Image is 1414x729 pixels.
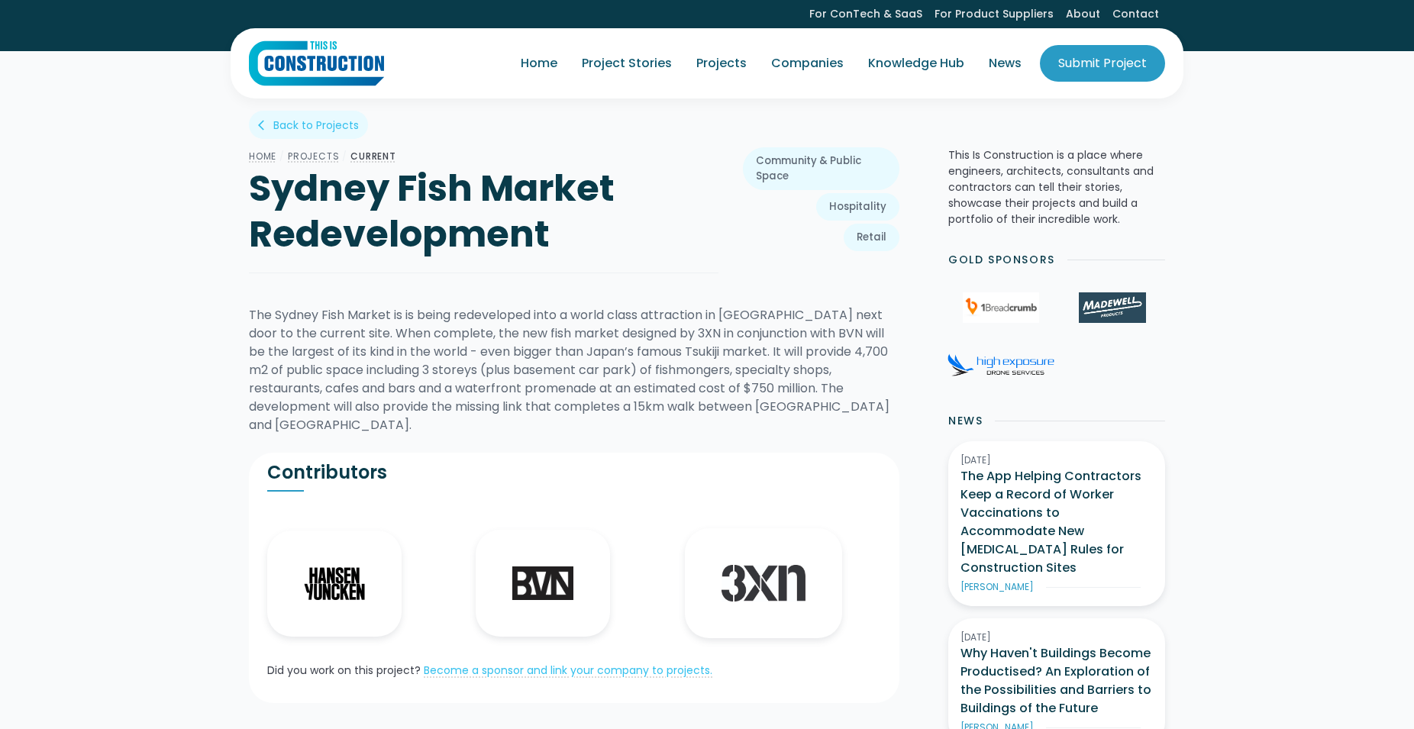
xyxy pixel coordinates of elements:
h3: The App Helping Contractors Keep a Record of Worker Vaccinations to Accommodate New [MEDICAL_DATA... [960,467,1153,577]
img: Hansen Yuncken [304,567,365,600]
img: 1Breadcrumb [963,292,1039,323]
div: arrow_back_ios [258,118,270,133]
a: CURRENT [350,150,396,163]
div: [DATE] [960,453,1153,467]
a: Home [508,42,570,85]
a: Companies [759,42,856,85]
a: Submit Project [1040,45,1165,82]
a: Project Stories [570,42,684,85]
img: High Exposure [948,353,1054,376]
a: Retail [844,224,899,251]
p: This Is Construction is a place where engineers, architects, consultants and contractors can tell... [948,147,1165,227]
img: This Is Construction Logo [249,40,384,86]
div: The Sydney Fish Market is is being redeveloped into a world class attraction in [GEOGRAPHIC_DATA]... [249,306,899,434]
a: Projects [288,150,339,163]
a: Community & Public Space [743,147,899,190]
img: 3XN [722,565,805,602]
a: Become a sponsor and link your company to projects. [424,663,712,678]
a: Hospitality [816,193,899,221]
a: home [249,40,384,86]
div: Did you work on this project? [267,663,421,679]
div: Back to Projects [273,118,359,133]
div: / [339,147,350,166]
img: BVN [512,566,573,600]
h2: Contributors [267,461,574,484]
a: Projects [684,42,759,85]
div: / [276,147,288,166]
h2: News [948,413,983,429]
a: arrow_back_iosBack to Projects [249,111,368,139]
h2: Gold Sponsors [948,252,1055,268]
div: [PERSON_NAME] [960,580,1034,594]
div: Submit Project [1058,54,1147,73]
a: [DATE]The App Helping Contractors Keep a Record of Worker Vaccinations to Accommodate New [MEDICA... [948,441,1165,606]
h3: Why Haven't Buildings Become Productised? An Exploration of the Possibilities and Barriers to Bui... [960,644,1153,718]
h1: Sydney Fish Market Redevelopment [249,166,718,257]
img: Madewell Products [1079,292,1146,323]
a: Home [249,150,276,163]
div: [DATE] [960,631,1153,644]
a: News [977,42,1034,85]
a: Knowledge Hub [856,42,977,85]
